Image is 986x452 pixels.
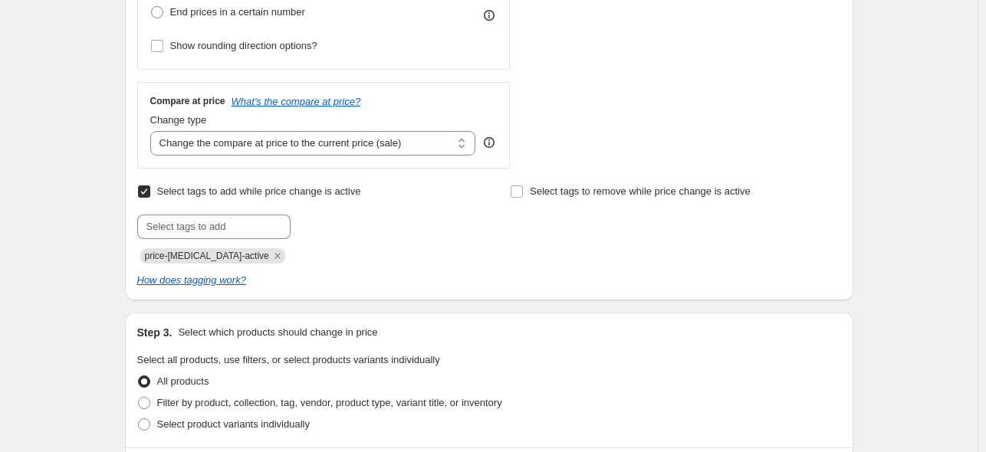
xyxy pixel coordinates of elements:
span: Select tags to add while price change is active [157,185,361,197]
span: Change type [150,114,207,126]
span: All products [157,375,209,387]
span: Show rounding direction options? [170,40,317,51]
span: End prices in a certain number [170,6,305,18]
h3: Compare at price [150,95,225,107]
span: Select product variants individually [157,418,310,430]
div: help [481,135,497,150]
button: What's the compare at price? [232,96,361,107]
button: Remove price-change-job-active [271,249,284,263]
span: price-change-job-active [145,251,269,261]
span: Select tags to remove while price change is active [530,185,751,197]
h2: Step 3. [137,325,173,340]
p: Select which products should change in price [178,325,377,340]
span: Select all products, use filters, or select products variants individually [137,354,440,365]
span: Filter by product, collection, tag, vendor, product type, variant title, or inventory [157,397,502,408]
input: Select tags to add [137,215,291,239]
a: How does tagging work? [137,274,246,286]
